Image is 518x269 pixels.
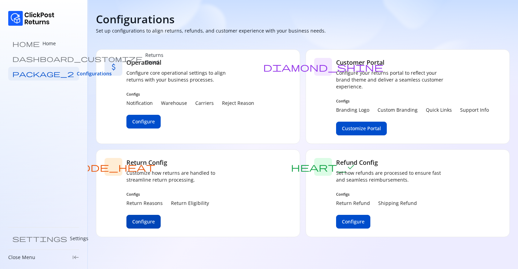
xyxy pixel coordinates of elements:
span: Configure [342,218,365,225]
p: Configure core operational settings to align returns with your business processes. [126,70,236,83]
p: Return Eligibility [171,200,209,207]
p: Support Info [460,107,489,113]
p: Reject Reason [222,100,254,107]
p: Notification [126,100,153,107]
p: Returns Board [145,52,163,65]
h5: Customer Portal [336,58,489,67]
p: Shipping Refund [378,200,417,207]
span: keyboard_tab_rtl [72,254,79,261]
p: Return Reasons [126,200,163,207]
a: home Home [8,37,79,50]
h5: Operational [126,58,254,67]
div: Close Menukeyboard_tab_rtl [8,254,79,261]
a: package_2 Configurations [8,67,79,81]
span: Configurations [77,70,112,77]
span: Configure [132,218,155,225]
p: Set how refunds are processed to ensure fast and seamless reimbursements. [336,170,446,183]
button: Configure [126,215,161,229]
span: package_2 [12,70,74,77]
p: Custom Branding [378,107,418,113]
p: Return Refund [336,200,370,207]
span: mode_heat [72,162,155,172]
span: Configs [336,98,489,104]
span: Configs [126,91,254,97]
p: Home [42,40,56,47]
p: Close Menu [8,254,35,261]
span: heart_check [291,162,356,172]
span: Configure [132,118,155,125]
span: diamond_shine [263,62,383,72]
h4: Configurations [96,12,175,26]
p: Configure your returns portal to reflect your brand theme and deliver a seamless customer experie... [336,70,446,90]
h5: Refund Config [336,158,446,167]
p: Quick Links [426,107,452,113]
p: Warehouse [161,100,187,107]
p: Set up configurations to align returns, refunds, and customer experience with your business needs. [96,27,326,34]
a: dashboard_customize Returns Board [8,52,79,65]
h5: Return Config [126,158,236,167]
button: Configure [126,115,161,129]
a: settings Settings [8,232,79,245]
span: attach_money [109,62,118,72]
p: Settings [70,235,88,242]
span: Customize Portal [342,125,381,132]
button: Customize Portal [336,122,387,135]
span: home [12,40,40,47]
p: Customize how returns are handled to streamline return processing. [126,170,236,183]
span: Configs [126,192,236,197]
span: Configs [336,192,446,197]
button: Configure [336,215,370,229]
p: Carriers [195,100,214,107]
img: Logo [8,11,54,26]
span: dashboard_customize [12,55,143,62]
span: settings [12,235,67,242]
p: Branding Logo [336,107,369,113]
